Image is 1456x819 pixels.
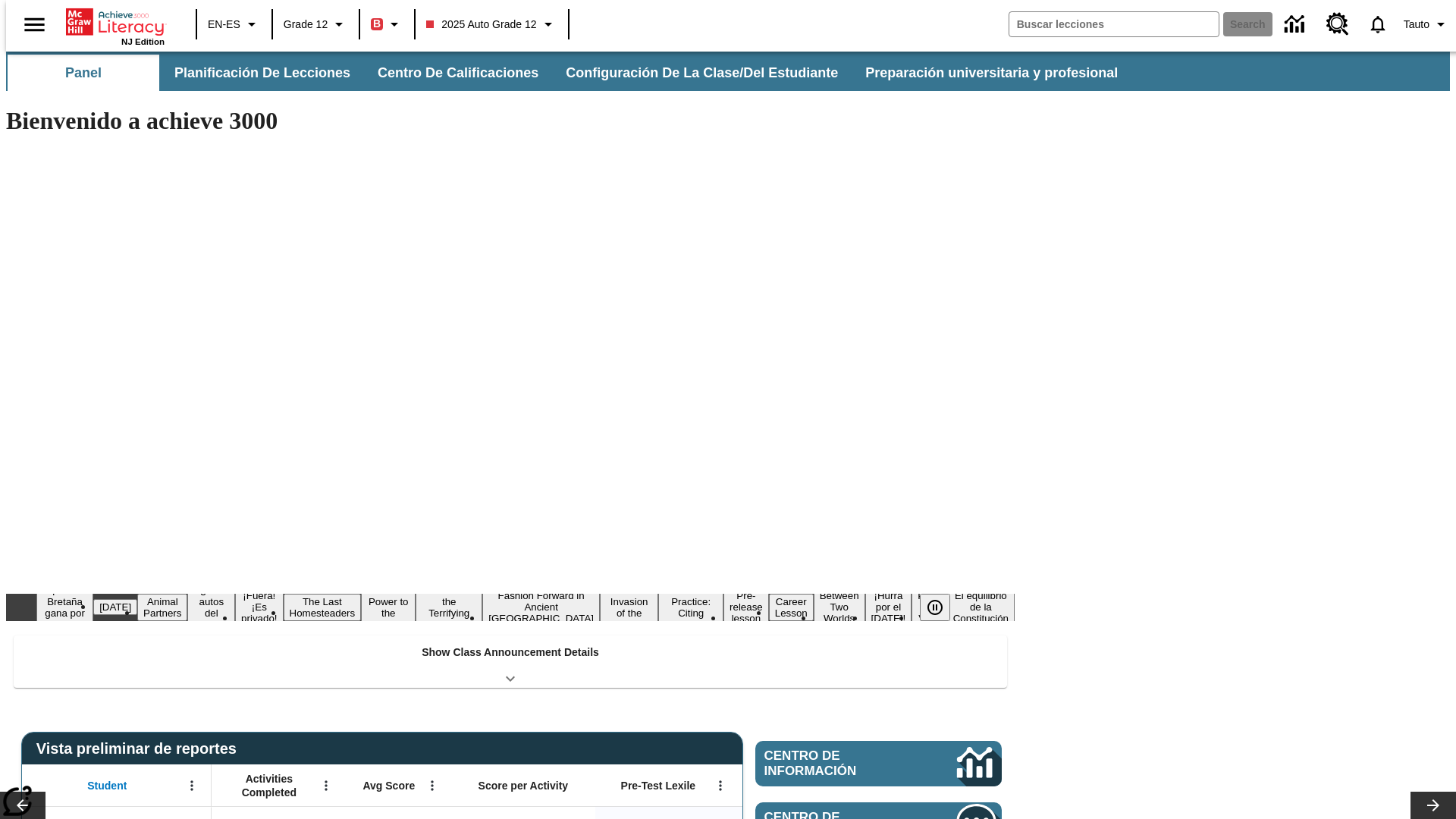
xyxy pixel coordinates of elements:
a: Notificaciones [1358,5,1398,44]
a: Centro de recursos, Se abrirá en una pestaña nueva. [1317,4,1358,45]
button: Abrir menú [709,774,732,797]
button: Slide 12 Pre-release lesson [723,588,769,626]
div: Show Class Announcement Details [14,635,1007,688]
button: Slide 17 El equilibrio de la Constitución [947,588,1015,626]
button: Abrir menú [180,774,203,797]
button: Class: 2025 Auto Grade 12, Selecciona una clase [420,11,563,38]
span: Pre-Test Lexile [621,779,696,792]
button: Pausar [920,594,950,621]
div: Subbarra de navegación [6,52,1450,91]
button: Abrir menú [421,774,444,797]
button: Slide 10 The Invasion of the Free CD [600,582,658,632]
button: Slide 9 Fashion Forward in Ancient Rome [482,588,600,626]
p: Show Class Announcement Details [422,645,599,661]
span: 2025 Auto Grade 12 [426,17,536,33]
button: Slide 8 Attack of the Terrifying Tomatoes [416,582,482,632]
button: Grado: Grade 12, Elige un grado [278,11,354,38]
button: Boost El color de la clase es rojo. Cambiar el color de la clase. [365,11,409,38]
span: B [373,14,381,33]
button: Preparación universitaria y profesional [853,55,1130,91]
input: search field [1009,12,1219,36]
div: Portada [66,5,165,46]
button: Slide 11 Mixed Practice: Citing Evidence [658,582,723,632]
span: Score per Activity [479,779,569,792]
div: Pausar [920,594,965,621]
button: Perfil/Configuración [1398,11,1456,38]
span: Grade 12 [284,17,328,33]
h1: Bienvenido a achieve 3000 [6,107,1015,135]
span: NJ Edition [121,37,165,46]
button: Slide 16 Point of View [912,588,946,626]
button: Slide 1 ¡Gran Bretaña gana por fin! [36,582,93,632]
button: Slide 3 Animal Partners [137,594,187,621]
a: Centro de información [755,741,1002,786]
button: Slide 2 Día del Trabajo [93,599,137,615]
span: Student [87,779,127,792]
button: Carrusel de lecciones, seguir [1410,792,1456,819]
button: Slide 4 ¿Los autos del futuro? [187,582,235,632]
span: Vista preliminar de reportes [36,740,244,758]
button: Slide 13 Career Lesson [769,594,814,621]
span: Activities Completed [219,772,319,799]
a: Portada [66,7,165,37]
button: Planificación de lecciones [162,55,362,91]
button: Slide 7 Solar Power to the People [361,582,416,632]
button: Abrir menú [315,774,337,797]
span: Centro de información [764,748,906,779]
span: EN-ES [208,17,240,33]
button: Abrir el menú lateral [12,2,57,47]
button: Language: EN-ES, Selecciona un idioma [202,11,267,38]
button: Slide 5 ¡Fuera! ¡Es privado! [235,588,283,626]
span: Tauto [1404,17,1429,33]
button: Slide 14 Between Two Worlds [814,588,865,626]
button: Slide 15 ¡Hurra por el Día de la Constitución! [865,588,912,626]
button: Centro de calificaciones [366,55,551,91]
span: Avg Score [362,779,415,792]
button: Panel [8,55,159,91]
div: Subbarra de navegación [6,55,1131,91]
button: Configuración de la clase/del estudiante [554,55,850,91]
button: Slide 6 The Last Homesteaders [284,594,362,621]
a: Centro de información [1276,4,1317,45]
